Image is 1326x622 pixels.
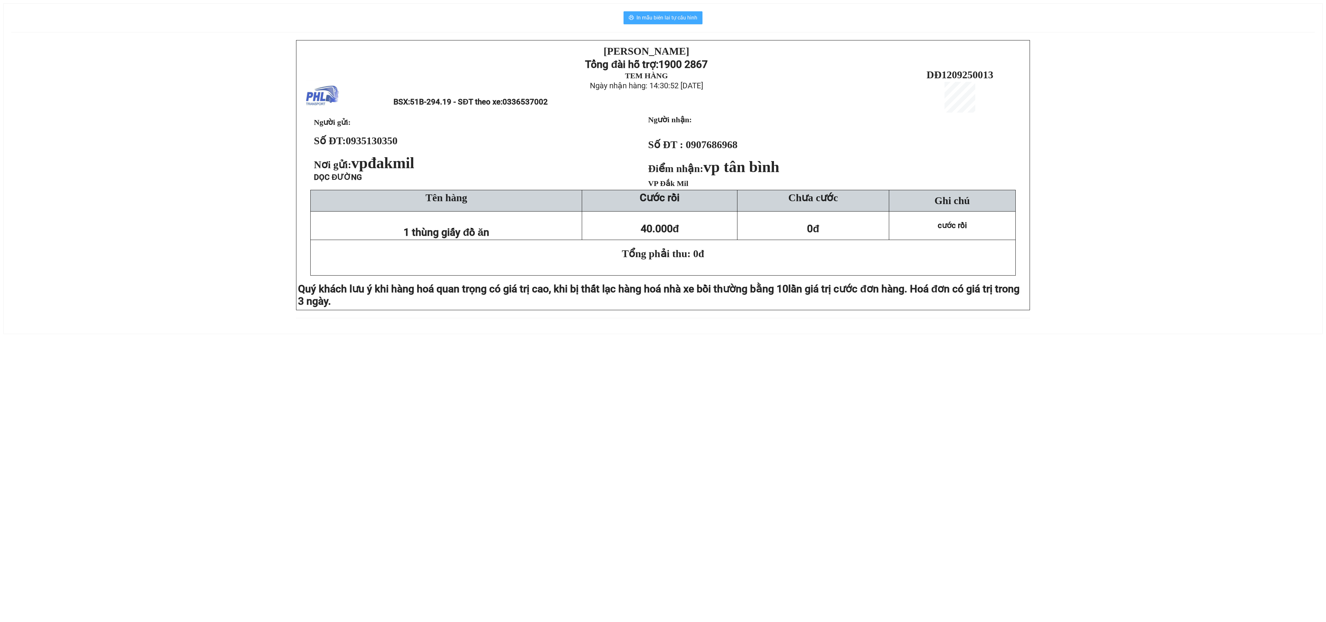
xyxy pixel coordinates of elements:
[624,11,702,24] button: printerIn mẫu biên lai tự cấu hình
[788,192,838,203] span: Chưa cước
[306,80,339,113] img: logo
[503,97,548,106] span: 0336537002
[314,118,351,126] span: Người gửi:
[590,81,703,90] span: Ngày nhận hàng: 14:30:52 [DATE]
[629,15,634,21] span: printer
[393,97,547,106] span: BSX:
[298,283,1020,307] span: lần giá trị cước đơn hàng. Hoá đơn có giá trị trong 3 ngày.
[938,221,967,230] span: cước rồi
[703,158,779,175] span: vp tân bình
[648,179,688,188] span: VP Đắk Mil
[640,191,680,204] strong: Cước rồi
[927,69,993,81] span: DĐ1209250013
[410,97,547,106] span: 51B-294.19 - SĐT theo xe:
[314,135,398,147] strong: Số ĐT:
[648,139,683,150] strong: Số ĐT :
[314,159,417,170] span: Nơi gửi:
[658,58,708,71] strong: 1900 2867
[648,115,692,124] strong: Người nhận:
[346,135,398,147] span: 0935130350
[585,58,658,71] strong: Tổng đài hỗ trợ:
[934,195,970,206] span: Ghi chú
[622,248,704,259] span: Tổng phải thu: 0đ
[641,223,679,235] span: 40.000đ
[298,283,788,295] span: Quý khách lưu ý khi hàng hoá quan trọng có giá trị cao, khi bị thất lạc hàng hoá nhà xe bồi thườn...
[636,14,697,22] span: In mẫu biên lai tự cấu hình
[351,154,414,171] span: vpđakmil
[648,163,779,174] strong: Điểm nhận:
[686,139,737,150] span: 0907686968
[625,71,668,80] strong: TEM HÀNG
[314,173,362,182] span: DỌC ĐƯỜNG
[807,223,819,235] span: 0đ
[603,45,689,57] strong: [PERSON_NAME]
[403,226,489,238] span: 1 thùng giấy đồ ăn
[425,192,467,203] span: Tên hàng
